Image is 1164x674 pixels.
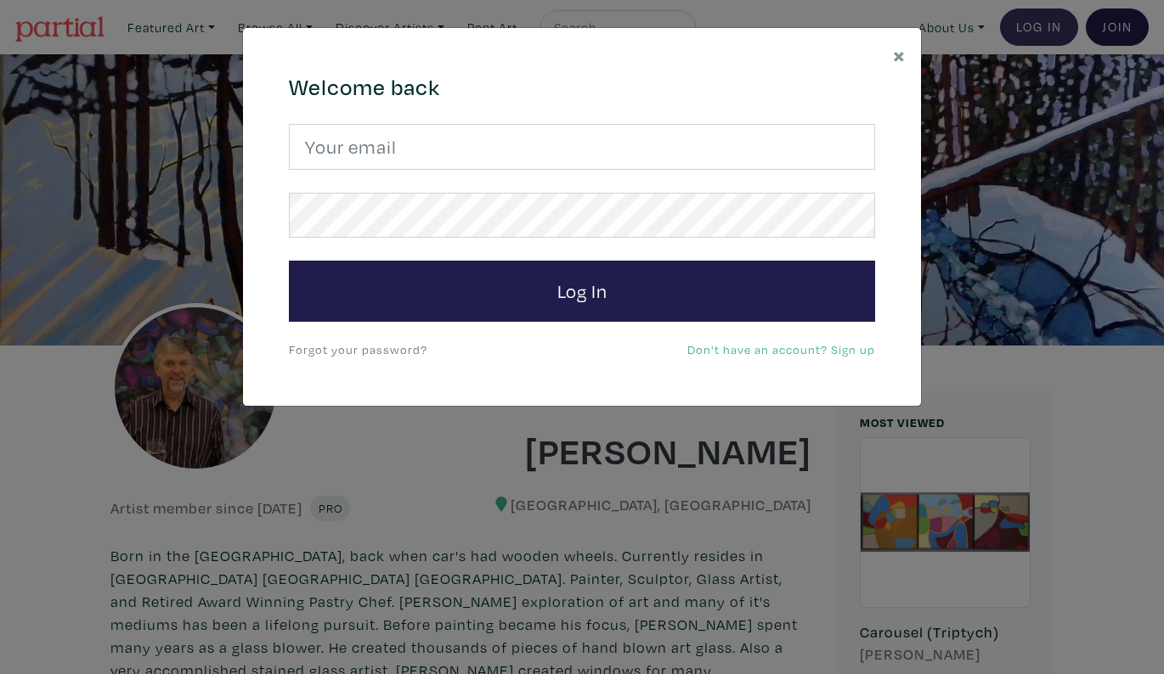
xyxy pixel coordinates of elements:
a: Don't have an account? Sign up [687,341,875,357]
h4: Welcome back [289,74,875,101]
button: Log In [289,261,875,322]
a: Forgot your password? [289,341,427,357]
input: Your email [289,124,875,170]
button: Close [878,28,921,81]
span: × [893,40,906,70]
